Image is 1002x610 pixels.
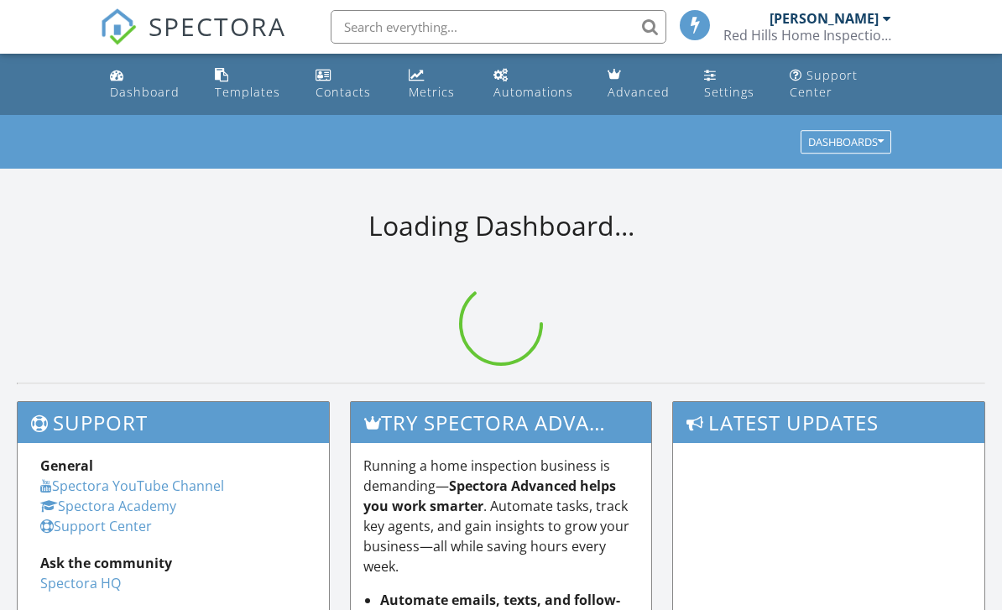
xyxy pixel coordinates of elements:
a: Support Center [40,517,152,535]
div: [PERSON_NAME] [770,10,879,27]
p: Running a home inspection business is demanding— . Automate tasks, track key agents, and gain ins... [363,456,639,576]
a: Settings [697,60,770,108]
div: Ask the community [40,553,306,573]
h3: Try spectora advanced [DATE] [351,402,652,443]
div: Dashboard [110,84,180,100]
a: Advanced [601,60,684,108]
span: SPECTORA [149,8,286,44]
a: Contacts [309,60,389,108]
strong: Spectora Advanced helps you work smarter [363,477,616,515]
h3: Latest Updates [673,402,984,443]
a: Templates [208,60,295,108]
div: Settings [704,84,754,100]
input: Search everything... [331,10,666,44]
div: Dashboards [808,137,884,149]
div: Templates [215,84,280,100]
button: Dashboards [801,131,891,154]
div: Support Center [790,67,858,100]
img: The Best Home Inspection Software - Spectora [100,8,137,45]
a: SPECTORA [100,23,286,58]
strong: General [40,456,93,475]
div: Advanced [608,84,670,100]
div: Contacts [316,84,371,100]
a: Dashboard [103,60,194,108]
div: Metrics [409,84,455,100]
a: Metrics [402,60,473,108]
h3: Support [18,402,329,443]
a: Support Center [783,60,898,108]
a: Spectora YouTube Channel [40,477,224,495]
div: Red Hills Home Inspections LLC [723,27,891,44]
a: Spectora HQ [40,574,121,592]
a: Spectora Academy [40,497,176,515]
a: Automations (Basic) [487,60,587,108]
div: Automations [493,84,573,100]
